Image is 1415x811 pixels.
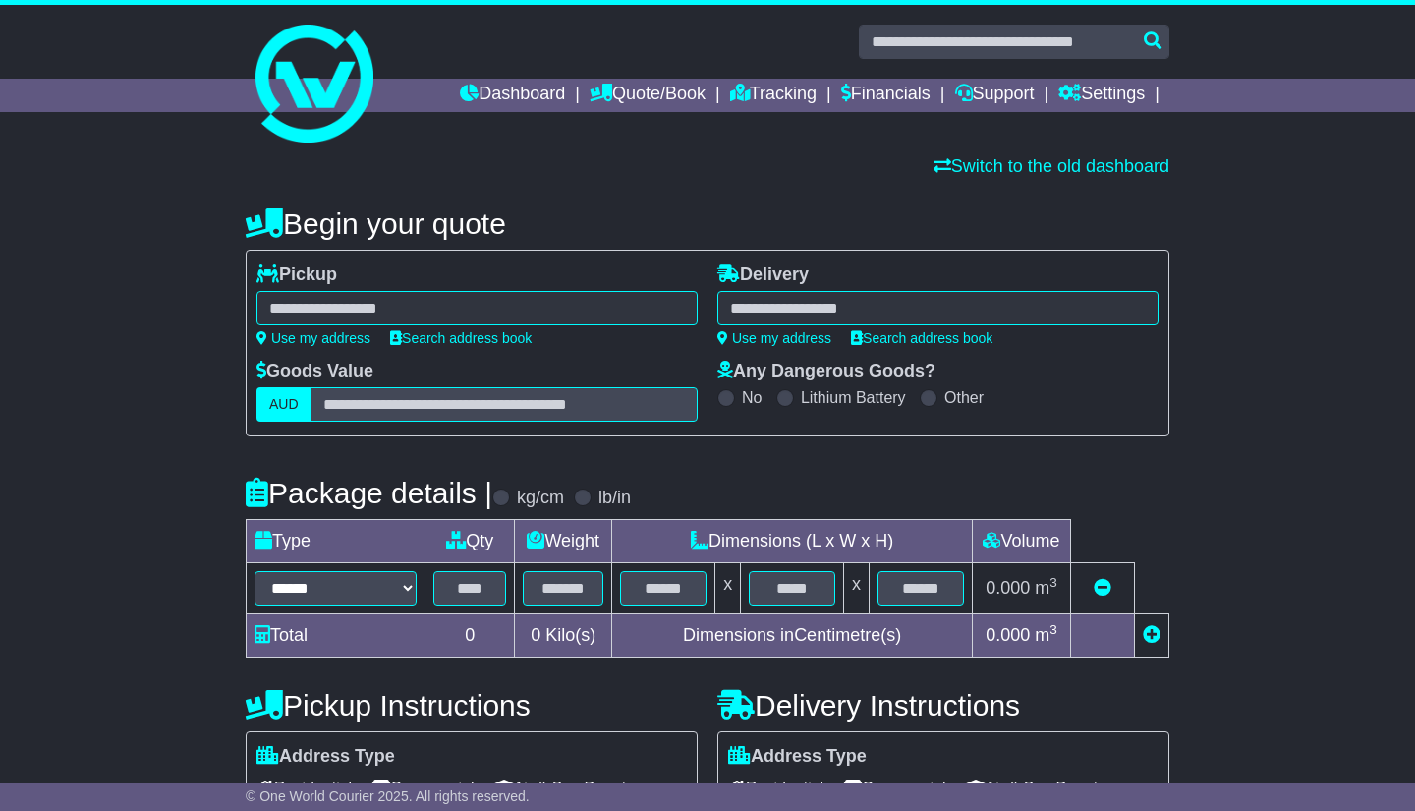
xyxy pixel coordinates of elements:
span: Residential [256,773,352,803]
td: x [844,563,870,614]
td: Type [247,520,425,563]
a: Tracking [730,79,817,112]
td: x [715,563,741,614]
a: Support [955,79,1035,112]
a: Search address book [390,330,532,346]
td: Dimensions in Centimetre(s) [612,614,973,658]
span: Commercial [843,773,945,803]
label: No [742,388,762,407]
label: Other [944,388,984,407]
span: Commercial [371,773,474,803]
td: Total [247,614,425,658]
span: 0.000 [986,625,1030,645]
td: Volume [972,520,1070,563]
h4: Package details | [246,477,492,509]
td: Kilo(s) [515,614,612,658]
sup: 3 [1049,575,1057,590]
span: © One World Courier 2025. All rights reserved. [246,788,530,804]
a: Financials [841,79,931,112]
sup: 3 [1049,622,1057,637]
h4: Delivery Instructions [717,689,1169,722]
label: Lithium Battery [801,388,906,407]
h4: Pickup Instructions [246,689,698,722]
span: Air & Sea Depot [966,773,1099,803]
a: Use my address [717,330,831,346]
label: AUD [256,387,311,422]
span: 0 [531,625,540,645]
td: Qty [425,520,515,563]
label: kg/cm [517,488,564,509]
span: m [1035,578,1057,598]
h4: Begin your quote [246,207,1169,240]
td: Dimensions (L x W x H) [612,520,973,563]
a: Remove this item [1094,578,1111,598]
span: Air & Sea Depot [494,773,627,803]
label: Address Type [256,746,395,768]
label: Pickup [256,264,337,286]
span: m [1035,625,1057,645]
label: lb/in [598,488,631,509]
td: Weight [515,520,612,563]
a: Use my address [256,330,370,346]
a: Switch to the old dashboard [934,156,1169,176]
a: Quote/Book [590,79,706,112]
span: 0.000 [986,578,1030,598]
a: Search address book [851,330,992,346]
a: Dashboard [460,79,565,112]
a: Settings [1058,79,1145,112]
span: Residential [728,773,823,803]
label: Goods Value [256,361,373,382]
label: Any Dangerous Goods? [717,361,935,382]
td: 0 [425,614,515,658]
a: Add new item [1143,625,1160,645]
label: Address Type [728,746,867,768]
label: Delivery [717,264,809,286]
